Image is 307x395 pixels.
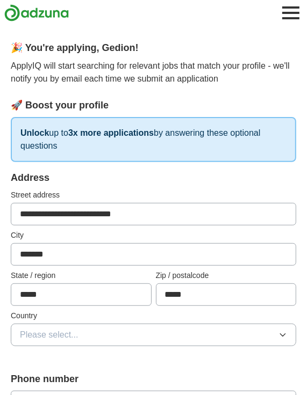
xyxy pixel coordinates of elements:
[11,98,296,113] div: 🚀 Boost your profile
[11,324,296,346] button: Please select...
[11,310,296,321] label: Country
[20,128,49,137] strong: Unlock
[11,270,152,281] label: State / region
[11,117,296,162] p: up to by answering these optional questions
[11,189,296,201] label: Street address
[20,328,78,341] span: Please select...
[4,4,69,21] img: Adzuna logo
[11,60,296,85] p: ApplyIQ will start searching for relevant jobs that match your profile - we'll notify you by emai...
[11,41,296,55] div: 🎉 You're applying , Gedion !
[11,171,296,185] div: Address
[68,128,154,137] strong: 3x more applications
[11,372,296,386] label: Phone number
[156,270,297,281] label: Zip / postalcode
[11,230,296,241] label: City
[279,1,303,25] button: Toggle main navigation menu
